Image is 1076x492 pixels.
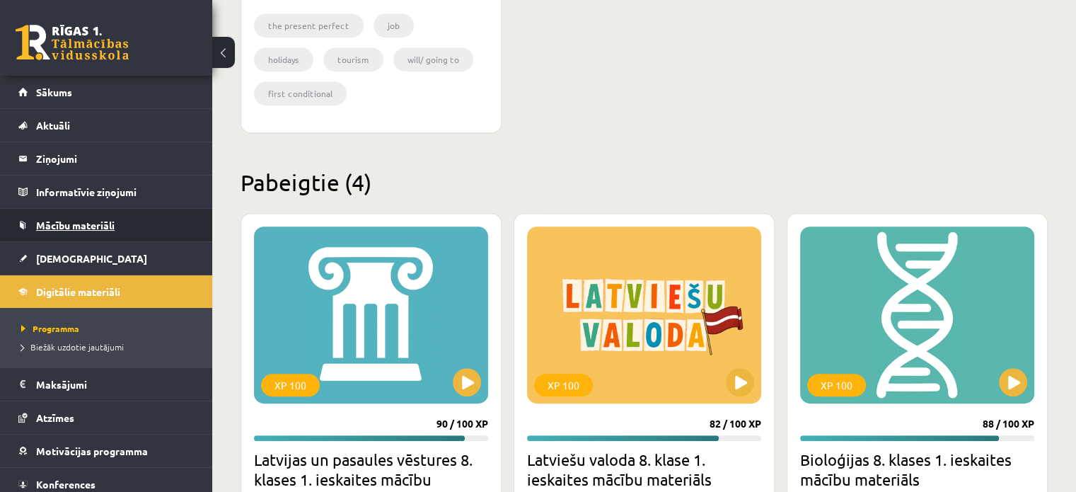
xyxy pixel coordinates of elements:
h2: Bioloģijas 8. klases 1. ieskaites mācību materiāls [800,450,1034,489]
span: Konferences [36,478,96,491]
a: Maksājumi [18,368,195,401]
span: Aktuāli [36,119,70,132]
a: Ziņojumi [18,142,195,175]
span: Sākums [36,86,72,98]
a: Biežāk uzdotie jautājumi [21,341,198,353]
span: Digitālie materiāli [36,285,120,298]
a: Informatīvie ziņojumi [18,176,195,208]
legend: Informatīvie ziņojumi [36,176,195,208]
div: XP 100 [807,374,866,396]
span: [DEMOGRAPHIC_DATA] [36,252,147,265]
li: tourism [323,47,383,71]
li: job [374,13,414,38]
span: Programma [21,323,79,334]
a: Motivācijas programma [18,435,195,467]
a: Sākums [18,76,195,108]
a: Rīgas 1. Tālmācības vidusskola [16,25,129,60]
a: [DEMOGRAPHIC_DATA] [18,242,195,275]
div: XP 100 [534,374,593,396]
span: Biežāk uzdotie jautājumi [21,341,124,353]
span: Mācību materiāli [36,219,115,231]
legend: Maksājumi [36,368,195,401]
li: the present perfect [254,13,364,38]
a: Atzīmes [18,401,195,434]
legend: Ziņojumi [36,142,195,175]
a: Mācību materiāli [18,209,195,241]
li: first conditional [254,81,347,105]
li: will/ going to [393,47,473,71]
div: XP 100 [261,374,320,396]
a: Aktuāli [18,109,195,142]
li: holidays [254,47,313,71]
span: Motivācijas programma [36,445,148,457]
h2: Pabeigtie (4) [241,168,1048,196]
h2: Latviešu valoda 8. klase 1. ieskaites mācību materiāls [527,450,761,489]
span: Atzīmes [36,411,74,424]
a: Digitālie materiāli [18,275,195,308]
a: Programma [21,322,198,335]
